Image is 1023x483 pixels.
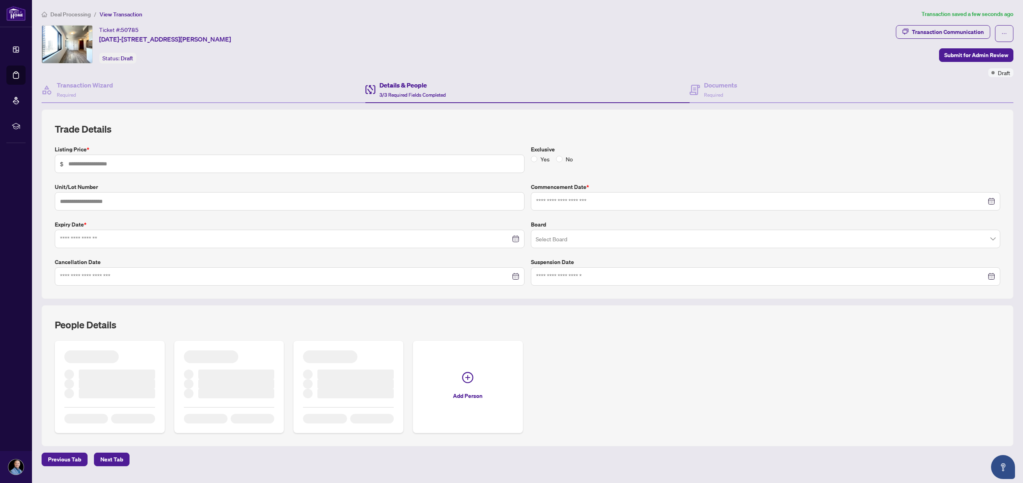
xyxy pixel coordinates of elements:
div: Transaction Communication [912,26,984,38]
h2: People Details [55,318,116,331]
label: Suspension Date [531,258,1001,266]
span: Submit for Admin Review [944,49,1008,62]
button: Open asap [991,455,1015,479]
div: Ticket #: [99,25,139,34]
span: home [42,12,47,17]
h4: Details & People [379,80,446,90]
span: No [562,155,576,163]
h4: Documents [704,80,737,90]
div: Status: [99,53,136,64]
label: Cancellation Date [55,258,524,266]
img: IMG-N12367655_1.jpg [42,26,92,63]
span: plus-circle [462,372,473,383]
span: $ [60,159,64,168]
img: logo [6,6,26,21]
span: Draft [121,55,133,62]
button: Transaction Communication [896,25,990,39]
span: Next Tab [100,453,123,466]
img: Profile Icon [8,459,24,475]
label: Unit/Lot Number [55,183,524,191]
button: Add Person [413,341,523,433]
span: Yes [537,155,553,163]
h2: Trade Details [55,123,1000,135]
h4: Transaction Wizard [57,80,113,90]
span: View Transaction [100,11,142,18]
span: Required [57,92,76,98]
button: Submit for Admin Review [939,48,1013,62]
label: Expiry Date [55,220,524,229]
button: Previous Tab [42,453,88,466]
label: Listing Price [55,145,524,154]
label: Board [531,220,1001,229]
label: Commencement Date [531,183,1001,191]
span: ellipsis [1001,31,1007,36]
span: [DATE]-[STREET_ADDRESS][PERSON_NAME] [99,34,231,44]
article: Transaction saved a few seconds ago [921,10,1013,19]
span: 3/3 Required Fields Completed [379,92,446,98]
button: Next Tab [94,453,130,466]
label: Exclusive [531,145,1001,154]
span: Deal Processing [50,11,91,18]
span: Previous Tab [48,453,81,466]
span: 50785 [121,26,139,34]
li: / [94,10,96,19]
span: Required [704,92,723,98]
span: Draft [998,68,1010,77]
span: Add Person [453,390,483,402]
